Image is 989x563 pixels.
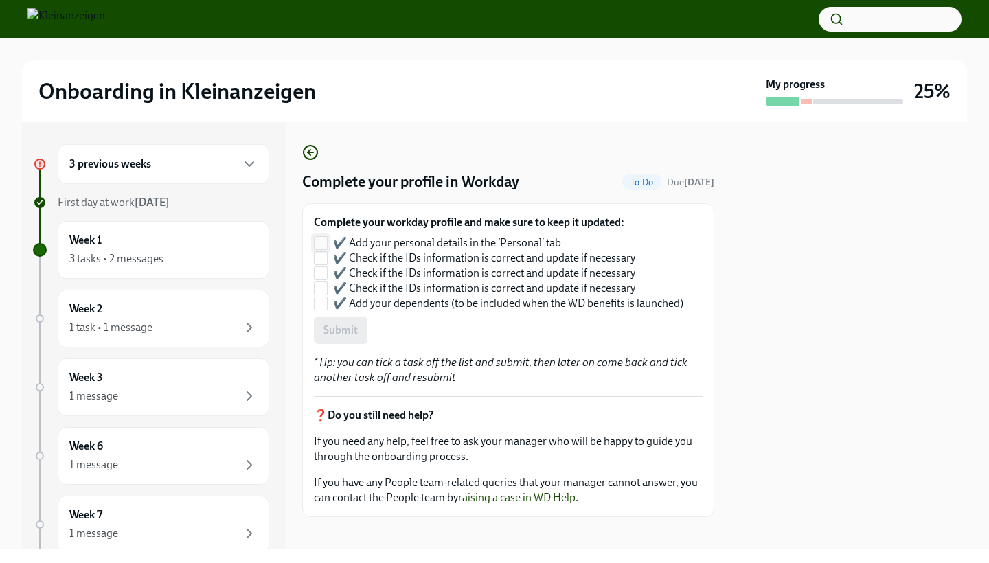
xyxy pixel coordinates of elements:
[33,221,269,279] a: Week 13 tasks • 2 messages
[333,296,683,311] span: ✔️ Add your dependents (to be included when the WD benefits is launched)
[38,78,316,105] h2: Onboarding in Kleinanzeigen
[69,370,103,385] h6: Week 3
[314,356,687,384] em: Tip: you can tick a task off the list and submit, then later on come back and tick another task o...
[333,251,635,266] span: ✔️ Check if the IDs information is correct and update if necessary
[314,475,703,505] p: If you have any People team-related queries that your manager cannot answer, you can contact the ...
[69,507,102,522] h6: Week 7
[766,77,825,92] strong: My progress
[58,196,170,209] span: First day at work
[33,496,269,553] a: Week 71 message
[314,408,703,423] p: ❓
[33,195,269,210] a: First day at work[DATE]
[333,235,561,251] span: ✔️ Add your personal details in the ‘Personal’ tab
[33,358,269,416] a: Week 31 message
[314,215,694,230] label: Complete your workday profile and make sure to keep it updated:
[333,266,635,281] span: ✔️ Check if the IDs information is correct and update if necessary
[314,434,703,464] p: If you need any help, feel free to ask your manager who will be happy to guide you through the on...
[69,320,152,335] div: 1 task • 1 message
[302,172,519,192] h4: Complete your profile in Workday
[27,8,105,30] img: Kleinanzeigen
[69,157,151,172] h6: 3 previous weeks
[667,176,714,188] span: Due
[69,439,103,454] h6: Week 6
[69,301,102,317] h6: Week 2
[33,290,269,347] a: Week 21 task • 1 message
[69,526,118,541] div: 1 message
[58,144,269,184] div: 3 previous weeks
[328,409,433,422] strong: Do you still need help?
[69,457,118,472] div: 1 message
[458,491,576,504] a: raising a case in WD Help
[69,233,102,248] h6: Week 1
[914,79,951,104] h3: 25%
[333,281,635,296] span: ✔️ Check if the IDs information is correct and update if necessary
[69,389,118,404] div: 1 message
[667,176,714,189] span: August 22nd, 2025 09:00
[69,251,163,266] div: 3 tasks • 2 messages
[135,196,170,209] strong: [DATE]
[33,427,269,485] a: Week 61 message
[684,176,714,188] strong: [DATE]
[622,177,661,187] span: To Do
